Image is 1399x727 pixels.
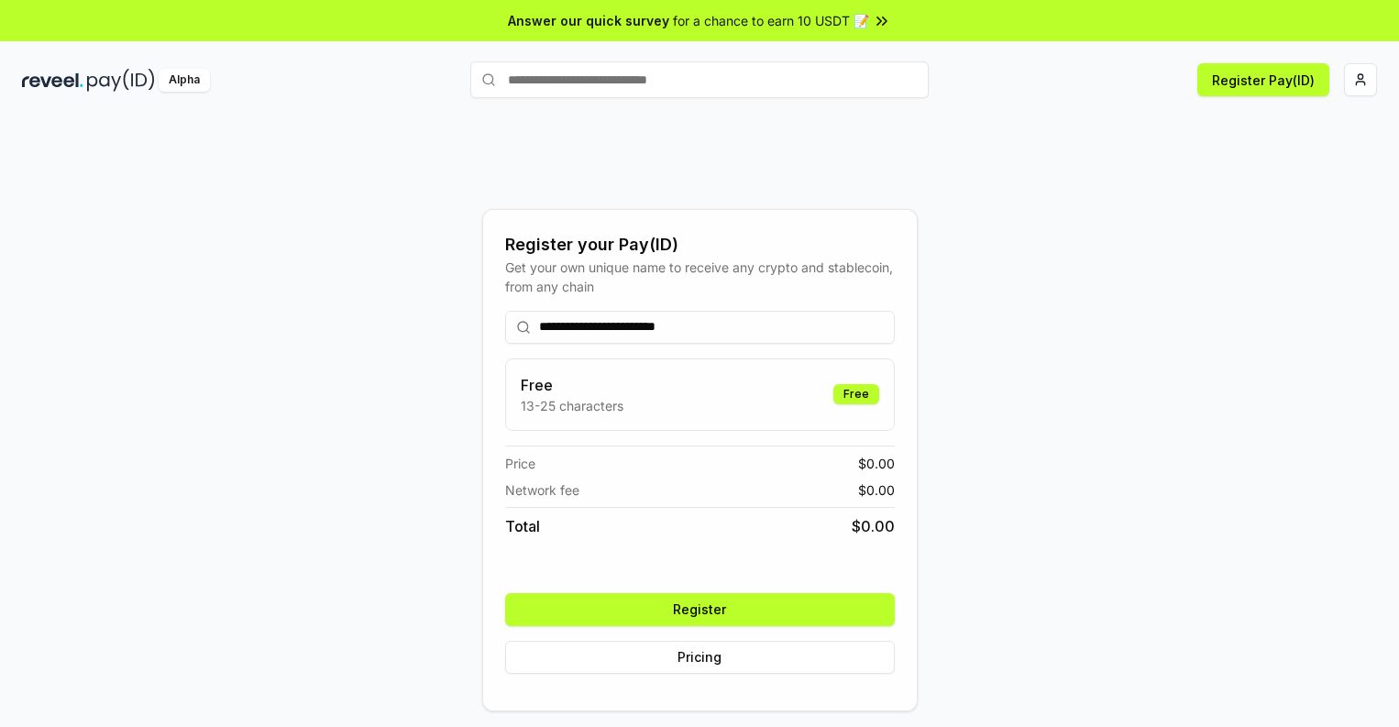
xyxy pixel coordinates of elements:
[22,69,83,92] img: reveel_dark
[505,258,895,296] div: Get your own unique name to receive any crypto and stablecoin, from any chain
[159,69,210,92] div: Alpha
[673,11,869,30] span: for a chance to earn 10 USDT 📝
[505,480,579,500] span: Network fee
[521,396,623,415] p: 13-25 characters
[505,641,895,674] button: Pricing
[858,454,895,473] span: $ 0.00
[505,232,895,258] div: Register your Pay(ID)
[505,515,540,537] span: Total
[508,11,669,30] span: Answer our quick survey
[852,515,895,537] span: $ 0.00
[1197,63,1329,96] button: Register Pay(ID)
[505,593,895,626] button: Register
[521,374,623,396] h3: Free
[833,384,879,404] div: Free
[505,454,535,473] span: Price
[858,480,895,500] span: $ 0.00
[87,69,155,92] img: pay_id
